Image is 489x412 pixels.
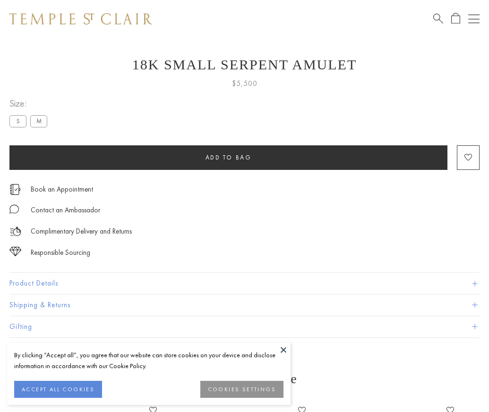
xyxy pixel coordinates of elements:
[9,13,152,25] img: Temple St. Clair
[31,226,132,237] p: Complimentary Delivery and Returns
[9,145,447,170] button: Add to bag
[200,381,283,398] button: COOKIES SETTINGS
[9,294,480,316] button: Shipping & Returns
[9,57,480,73] h1: 18K Small Serpent Amulet
[9,115,26,127] label: S
[451,13,460,25] a: Open Shopping Bag
[14,381,102,398] button: ACCEPT ALL COOKIES
[31,247,90,259] div: Responsible Sourcing
[9,316,480,337] button: Gifting
[468,13,480,25] button: Open navigation
[9,204,19,214] img: MessageIcon-01_2.svg
[433,13,443,25] a: Search
[206,153,252,161] span: Add to bag
[9,226,21,237] img: icon_delivery.svg
[30,115,47,127] label: M
[31,184,93,194] a: Book an Appointment
[14,350,283,371] div: By clicking “Accept all”, you agree that our website can store cookies on your device and disclos...
[9,273,480,294] button: Product Details
[232,77,257,90] span: $5,500
[9,96,51,111] span: Size:
[9,184,21,195] img: icon_appointment.svg
[9,247,21,256] img: icon_sourcing.svg
[31,204,100,216] div: Contact an Ambassador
